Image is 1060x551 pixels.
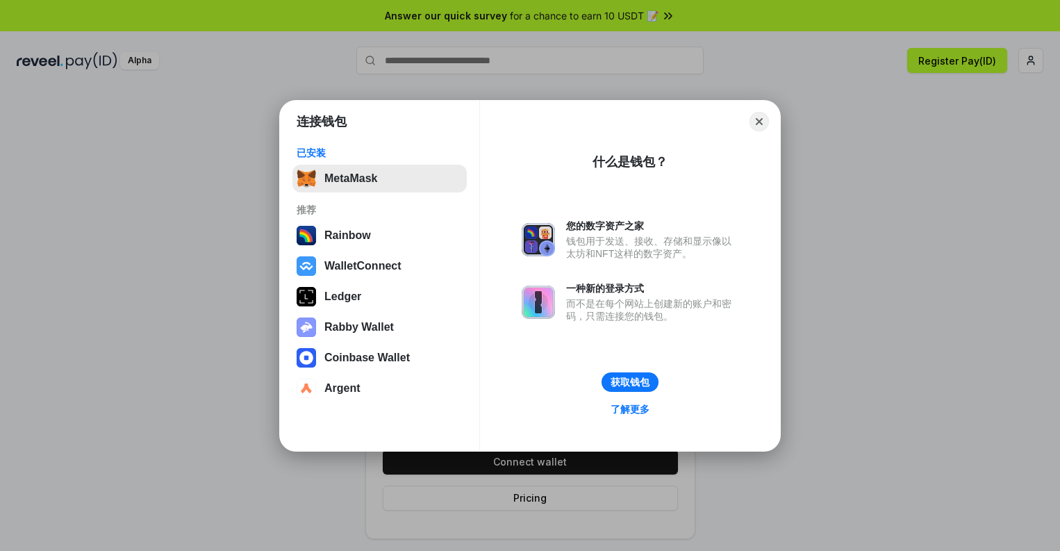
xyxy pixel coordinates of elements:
div: 什么是钱包？ [593,154,668,170]
img: svg+xml,%3Csvg%20xmlns%3D%22http%3A%2F%2Fwww.w3.org%2F2000%2Fsvg%22%20fill%3D%22none%22%20viewBox... [522,223,555,256]
img: svg+xml,%3Csvg%20fill%3D%22none%22%20height%3D%2233%22%20viewBox%3D%220%200%2035%2033%22%20width%... [297,169,316,188]
div: 已安装 [297,147,463,159]
button: Coinbase Wallet [292,344,467,372]
div: Argent [324,382,361,395]
div: 推荐 [297,204,463,216]
div: Rainbow [324,229,371,242]
img: svg+xml,%3Csvg%20xmlns%3D%22http%3A%2F%2Fwww.w3.org%2F2000%2Fsvg%22%20width%3D%2228%22%20height%3... [297,287,316,306]
a: 了解更多 [602,400,658,418]
img: svg+xml,%3Csvg%20width%3D%2228%22%20height%3D%2228%22%20viewBox%3D%220%200%2028%2028%22%20fill%3D... [297,256,316,276]
button: Argent [292,375,467,402]
button: Ledger [292,283,467,311]
div: Rabby Wallet [324,321,394,334]
button: WalletConnect [292,252,467,280]
div: Ledger [324,290,361,303]
h1: 连接钱包 [297,113,347,130]
div: 钱包用于发送、接收、存储和显示像以太坊和NFT这样的数字资产。 [566,235,738,260]
button: 获取钱包 [602,372,659,392]
div: MetaMask [324,172,377,185]
img: svg+xml,%3Csvg%20xmlns%3D%22http%3A%2F%2Fwww.w3.org%2F2000%2Fsvg%22%20fill%3D%22none%22%20viewBox... [522,286,555,319]
img: svg+xml,%3Csvg%20xmlns%3D%22http%3A%2F%2Fwww.w3.org%2F2000%2Fsvg%22%20fill%3D%22none%22%20viewBox... [297,318,316,337]
div: 您的数字资产之家 [566,220,738,232]
div: 了解更多 [611,403,649,416]
div: 获取钱包 [611,376,649,388]
button: Rainbow [292,222,467,249]
img: svg+xml,%3Csvg%20width%3D%22120%22%20height%3D%22120%22%20viewBox%3D%220%200%20120%20120%22%20fil... [297,226,316,245]
img: svg+xml,%3Csvg%20width%3D%2228%22%20height%3D%2228%22%20viewBox%3D%220%200%2028%2028%22%20fill%3D... [297,379,316,398]
div: WalletConnect [324,260,401,272]
div: 而不是在每个网站上创建新的账户和密码，只需连接您的钱包。 [566,297,738,322]
img: svg+xml,%3Csvg%20width%3D%2228%22%20height%3D%2228%22%20viewBox%3D%220%200%2028%2028%22%20fill%3D... [297,348,316,368]
button: Rabby Wallet [292,313,467,341]
div: 一种新的登录方式 [566,282,738,295]
button: Close [750,112,769,131]
button: MetaMask [292,165,467,192]
div: Coinbase Wallet [324,352,410,364]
